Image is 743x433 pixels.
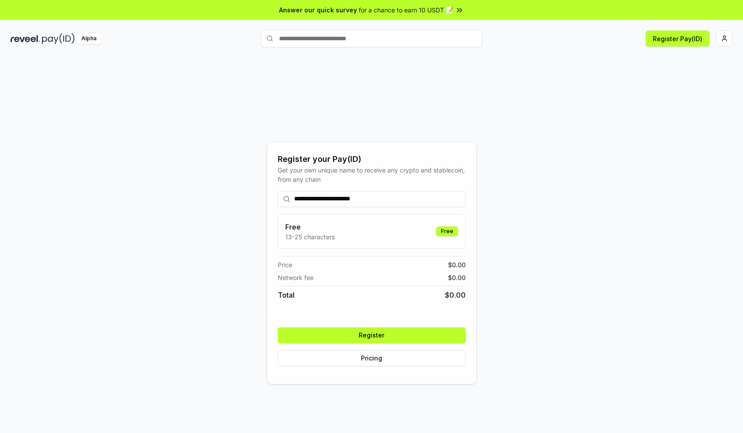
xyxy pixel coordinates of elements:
h3: Free [285,222,335,232]
span: Network fee [278,273,314,282]
button: Pricing [278,350,466,366]
span: for a chance to earn 10 USDT 📝 [359,5,453,15]
button: Register [278,327,466,343]
span: $ 0.00 [445,290,466,300]
img: reveel_dark [11,33,40,44]
span: Price [278,260,292,269]
img: pay_id [42,33,75,44]
div: Register your Pay(ID) [278,153,466,165]
span: $ 0.00 [448,273,466,282]
button: Register Pay(ID) [646,31,709,46]
span: Answer our quick survey [279,5,357,15]
p: 13-25 characters [285,232,335,241]
div: Get your own unique name to receive any crypto and stablecoin, from any chain [278,165,466,184]
span: $ 0.00 [448,260,466,269]
div: Free [436,226,458,236]
div: Alpha [77,33,101,44]
span: Total [278,290,295,300]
